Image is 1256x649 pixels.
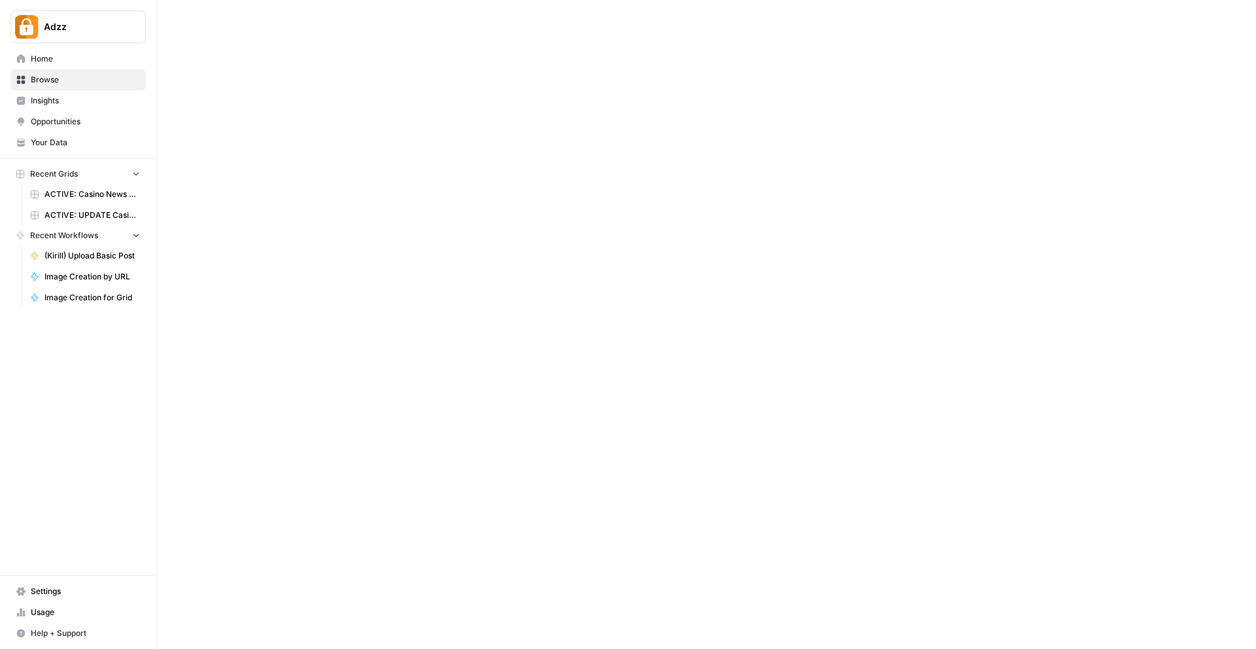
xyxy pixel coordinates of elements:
[15,15,39,39] img: Adzz Logo
[10,623,146,644] button: Help + Support
[10,602,146,623] a: Usage
[10,581,146,602] a: Settings
[10,69,146,90] a: Browse
[31,627,140,639] span: Help + Support
[31,116,140,128] span: Opportunities
[44,209,140,221] span: ACTIVE: UPDATE Casino Reviews
[31,95,140,107] span: Insights
[10,48,146,69] a: Home
[10,10,146,43] button: Workspace: Adzz
[44,188,140,200] span: ACTIVE: Casino News Grid
[44,20,123,33] span: Adzz
[24,184,146,205] a: ACTIVE: Casino News Grid
[44,250,140,262] span: (Kirill) Upload Basic Post
[31,74,140,86] span: Browse
[24,205,146,226] a: ACTIVE: UPDATE Casino Reviews
[10,111,146,132] a: Opportunities
[30,230,98,241] span: Recent Workflows
[31,606,140,618] span: Usage
[30,168,78,180] span: Recent Grids
[24,245,146,266] a: (Kirill) Upload Basic Post
[31,586,140,597] span: Settings
[24,287,146,308] a: Image Creation for Grid
[10,90,146,111] a: Insights
[10,164,146,184] button: Recent Grids
[24,266,146,287] a: Image Creation by URL
[31,137,140,149] span: Your Data
[44,292,140,304] span: Image Creation for Grid
[10,226,146,245] button: Recent Workflows
[31,53,140,65] span: Home
[10,132,146,153] a: Your Data
[44,271,140,283] span: Image Creation by URL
